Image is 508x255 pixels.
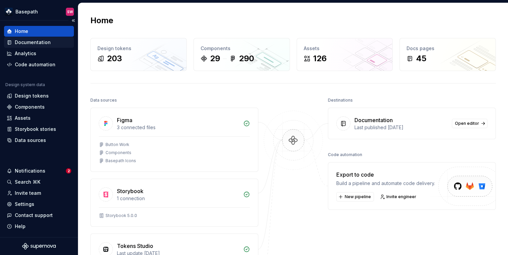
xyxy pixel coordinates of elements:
[90,108,258,172] a: Figma3 connected filesButton WorkComponentsBasepath Icons
[4,177,74,187] button: Search ⌘K
[4,135,74,146] a: Data sources
[15,179,40,185] div: Search ⌘K
[15,39,51,46] div: Documentation
[105,158,136,163] div: Basepath Icons
[15,28,28,35] div: Home
[407,45,489,52] div: Docs pages
[97,45,180,52] div: Design tokens
[4,59,74,70] a: Code automation
[345,194,371,199] span: New pipeline
[1,4,77,19] button: BasepathSW
[399,38,496,71] a: Docs pages45
[107,53,122,64] div: 203
[5,8,13,16] img: ae2ef66b-1d17-4305-94f6-5e5e9ee333ec.png
[354,116,393,124] div: Documentation
[117,195,239,202] div: 1 connection
[4,90,74,101] a: Design tokens
[117,242,153,250] div: Tokens Studio
[336,192,374,202] button: New pipeline
[378,192,419,202] a: Invite engineer
[15,93,49,99] div: Design tokens
[4,199,74,210] a: Settings
[90,96,117,105] div: Data sources
[15,8,38,15] div: Basepath
[4,166,74,176] button: Notifications2
[15,190,41,196] div: Invite team
[15,61,55,68] div: Code automation
[15,201,34,208] div: Settings
[194,38,290,71] a: Components29290
[105,150,131,155] div: Components
[4,124,74,135] a: Storybook stories
[15,50,36,57] div: Analytics
[201,45,283,52] div: Components
[15,168,45,174] div: Notifications
[15,137,46,144] div: Data sources
[4,37,74,48] a: Documentation
[4,102,74,112] a: Components
[336,180,435,187] div: Build a pipeline and automate code delivery.
[416,53,426,64] div: 45
[117,116,132,124] div: Figma
[22,243,56,250] svg: Supernova Logo
[90,15,113,26] h2: Home
[105,213,137,218] div: Storybook 5.0.0
[66,168,71,174] span: 2
[67,9,73,14] div: SW
[69,16,78,25] button: Collapse sidebar
[15,212,53,219] div: Contact support
[297,38,393,71] a: Assets126
[4,188,74,198] a: Invite team
[15,104,45,110] div: Components
[15,223,26,230] div: Help
[336,171,435,179] div: Export to code
[5,82,45,87] div: Design system data
[313,53,327,64] div: 126
[15,126,56,133] div: Storybook stories
[117,124,239,131] div: 3 connected files
[452,119,488,128] a: Open editor
[354,124,448,131] div: Last published [DATE]
[90,179,258,227] a: Storybook1 connectionStorybook 5.0.0
[4,221,74,232] button: Help
[210,53,220,64] div: 29
[328,96,353,105] div: Destinations
[4,26,74,37] a: Home
[105,142,129,147] div: Button Work
[386,194,416,199] span: Invite engineer
[4,113,74,123] a: Assets
[328,150,362,159] div: Code automation
[455,121,479,126] span: Open editor
[4,210,74,221] button: Contact support
[15,115,31,121] div: Assets
[117,187,143,195] div: Storybook
[90,38,187,71] a: Design tokens203
[239,53,254,64] div: 290
[304,45,386,52] div: Assets
[4,48,74,59] a: Analytics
